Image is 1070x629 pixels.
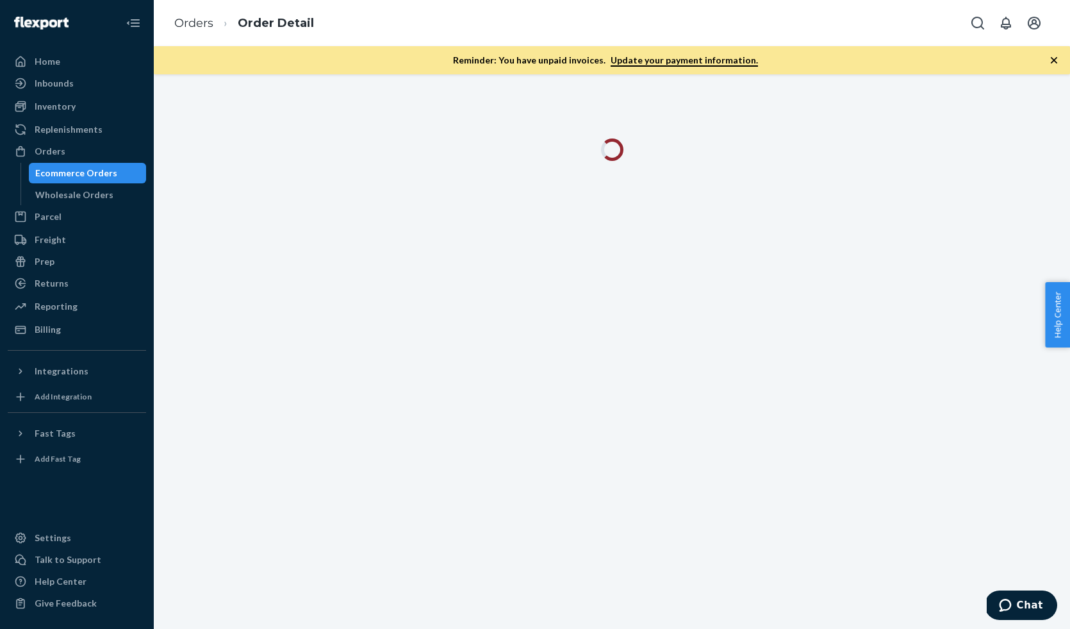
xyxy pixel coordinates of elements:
a: Parcel [8,206,146,227]
p: Reminder: You have unpaid invoices. [453,54,758,67]
a: Ecommerce Orders [29,163,147,183]
div: Freight [35,233,66,246]
a: Returns [8,273,146,294]
a: Settings [8,528,146,548]
div: Add Integration [35,391,92,402]
a: Home [8,51,146,72]
a: Wholesale Orders [29,185,147,205]
button: Talk to Support [8,549,146,570]
a: Orders [8,141,146,162]
iframe: Opens a widget where you can chat to one of our agents [987,591,1057,623]
div: Home [35,55,60,68]
div: Orders [35,145,65,158]
div: Talk to Support [35,553,101,566]
button: Open account menu [1021,10,1047,36]
a: Reporting [8,296,146,317]
div: Prep [35,255,54,268]
a: Prep [8,251,146,272]
a: Inventory [8,96,146,117]
div: Wholesale Orders [35,189,113,201]
div: Parcel [35,210,62,223]
a: Help Center [8,571,146,592]
div: Reporting [35,300,78,313]
a: Order Detail [238,16,314,30]
div: Billing [35,323,61,336]
a: Update your payment information. [611,55,758,67]
button: Open Search Box [965,10,991,36]
a: Billing [8,319,146,340]
div: Returns [35,277,69,290]
button: Fast Tags [8,423,146,444]
div: Inbounds [35,77,74,90]
button: Close Navigation [120,10,146,36]
div: Give Feedback [35,597,97,610]
button: Open notifications [993,10,1019,36]
div: Integrations [35,365,88,378]
div: Add Fast Tag [35,453,81,464]
button: Integrations [8,361,146,382]
a: Add Fast Tag [8,449,146,469]
a: Freight [8,230,146,250]
ol: breadcrumbs [164,4,324,42]
div: Help Center [35,575,86,588]
a: Inbounds [8,73,146,94]
div: Inventory [35,100,76,113]
div: Replenishments [35,123,103,136]
a: Replenishments [8,119,146,140]
a: Add Integration [8,387,146,407]
button: Help Center [1045,282,1070,348]
div: Fast Tags [35,427,76,440]
img: Flexport logo [14,17,69,29]
div: Ecommerce Orders [35,167,117,180]
button: Give Feedback [8,593,146,614]
a: Orders [174,16,213,30]
div: Settings [35,532,71,544]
